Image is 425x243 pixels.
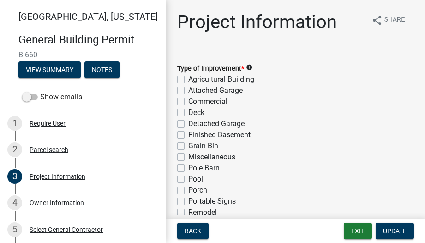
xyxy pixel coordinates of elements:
[30,146,68,153] div: Parcel search
[188,129,251,140] label: Finished Basement
[188,152,235,163] label: Miscellaneous
[84,61,120,78] button: Notes
[177,223,209,239] button: Back
[177,11,337,33] h1: Project Information
[246,64,252,71] i: info
[188,140,218,152] label: Grain Bin
[188,85,243,96] label: Attached Garage
[188,174,203,185] label: Pool
[188,118,245,129] label: Detached Garage
[364,11,412,29] button: shareShare
[18,61,81,78] button: View Summary
[188,196,236,207] label: Portable Signs
[185,227,201,235] span: Back
[7,195,22,210] div: 4
[84,67,120,74] wm-modal-confirm: Notes
[384,15,405,26] span: Share
[18,11,158,22] span: [GEOGRAPHIC_DATA], [US_STATE]
[18,50,148,59] span: B-660
[188,207,217,218] label: Remodel
[188,96,227,107] label: Commercial
[188,185,207,196] label: Porch
[188,107,204,118] label: Deck
[30,226,103,233] div: Select General Contractor
[7,222,22,237] div: 5
[22,91,82,103] label: Show emails
[188,163,220,174] label: Pole Barn
[7,142,22,157] div: 2
[30,173,85,180] div: Project Information
[7,116,22,131] div: 1
[371,15,383,26] i: share
[30,120,66,127] div: Require User
[30,200,84,206] div: Owner Information
[188,74,254,85] label: Agricultural Building
[344,223,372,239] button: Exit
[18,67,81,74] wm-modal-confirm: Summary
[18,33,159,47] h4: General Building Permit
[177,66,244,72] label: Type of Improvement
[376,223,414,239] button: Update
[383,227,407,235] span: Update
[7,169,22,184] div: 3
